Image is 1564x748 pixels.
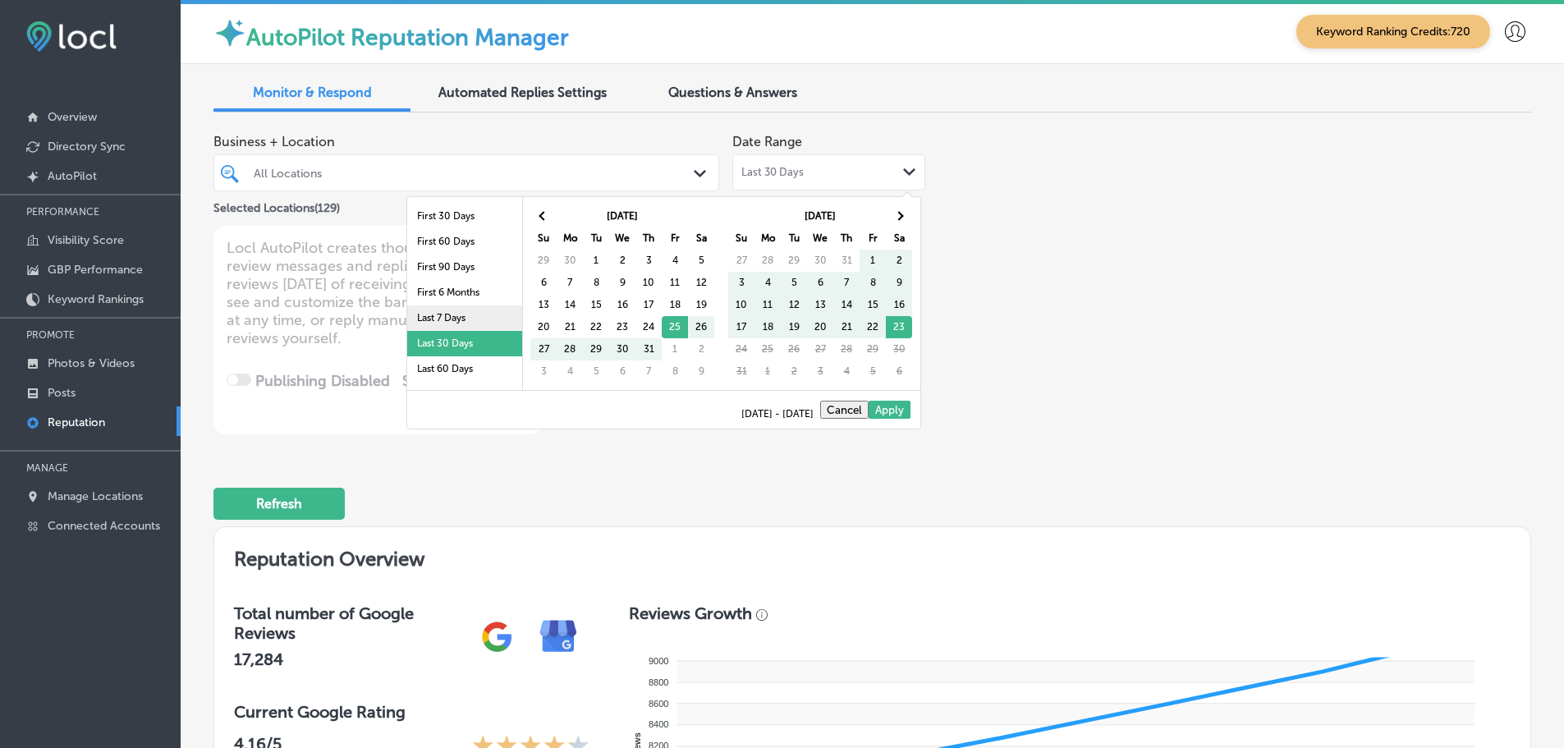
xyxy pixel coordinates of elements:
tspan: 8600 [649,699,668,709]
p: Selected Locations ( 129 ) [213,195,340,215]
td: 4 [754,272,781,294]
td: 13 [530,294,557,316]
th: Su [530,227,557,250]
td: 15 [860,294,886,316]
span: Monitor & Respond [253,85,372,100]
td: 24 [728,338,754,360]
td: 3 [530,360,557,383]
td: 31 [635,338,662,360]
th: Tu [583,227,609,250]
tspan: 8800 [649,677,668,687]
td: 7 [557,272,583,294]
th: Mo [754,227,781,250]
td: 25 [662,316,688,338]
li: Last 90 Days [407,382,522,407]
tspan: 9000 [649,656,668,666]
td: 30 [609,338,635,360]
td: 14 [833,294,860,316]
td: 27 [807,338,833,360]
span: Automated Replies Settings [438,85,607,100]
td: 19 [688,294,714,316]
span: Questions & Answers [668,85,797,100]
th: Fr [860,227,886,250]
p: Keyword Rankings [48,292,144,306]
td: 16 [609,294,635,316]
th: We [609,227,635,250]
td: 3 [635,250,662,272]
td: 21 [557,316,583,338]
td: 5 [860,360,886,383]
td: 5 [781,272,807,294]
td: 27 [530,338,557,360]
li: First 6 Months [407,280,522,305]
td: 8 [860,272,886,294]
img: gPZS+5FD6qPJAAAAABJRU5ErkJggg== [466,606,528,668]
th: Fr [662,227,688,250]
td: 20 [807,316,833,338]
td: 2 [688,338,714,360]
span: Business + Location [213,134,719,149]
td: 11 [662,272,688,294]
td: 7 [635,360,662,383]
p: Visibility Score [48,233,124,247]
td: 5 [583,360,609,383]
th: Th [833,227,860,250]
p: Posts [48,386,76,400]
td: 28 [557,338,583,360]
td: 2 [781,360,807,383]
p: Reputation [48,415,105,429]
td: 29 [530,250,557,272]
td: 9 [609,272,635,294]
img: e7ababfa220611ac49bdb491a11684a6.png [528,606,589,668]
td: 20 [530,316,557,338]
td: 17 [728,316,754,338]
td: 21 [833,316,860,338]
th: Tu [781,227,807,250]
th: We [807,227,833,250]
td: 16 [886,294,912,316]
td: 10 [635,272,662,294]
button: Cancel [820,401,869,419]
td: 15 [583,294,609,316]
label: AutoPilot Reputation Manager [246,24,569,51]
p: Connected Accounts [48,519,160,533]
td: 5 [688,250,714,272]
td: 28 [754,250,781,272]
img: autopilot-icon [213,16,246,49]
td: 28 [833,338,860,360]
td: 3 [807,360,833,383]
td: 31 [728,360,754,383]
td: 30 [557,250,583,272]
div: All Locations [254,166,695,180]
td: 13 [807,294,833,316]
td: 23 [886,316,912,338]
h3: Reviews Growth [629,603,752,623]
img: fda3e92497d09a02dc62c9cd864e3231.png [26,21,117,52]
td: 29 [781,250,807,272]
li: Last 30 Days [407,331,522,356]
li: Last 7 Days [407,305,522,331]
button: Refresh [213,488,345,520]
td: 9 [688,360,714,383]
td: 29 [860,338,886,360]
td: 1 [754,360,781,383]
th: Mo [557,227,583,250]
td: 6 [886,360,912,383]
td: 19 [781,316,807,338]
td: 25 [754,338,781,360]
td: 23 [609,316,635,338]
td: 8 [662,360,688,383]
span: Keyword Ranking Credits: 720 [1296,15,1490,48]
h2: 17,284 [234,649,466,669]
td: 2 [886,250,912,272]
td: 12 [688,272,714,294]
td: 1 [662,338,688,360]
td: 11 [754,294,781,316]
li: First 30 Days [407,204,522,229]
span: [DATE] - [DATE] [741,409,820,419]
p: AutoPilot [48,169,97,183]
td: 12 [781,294,807,316]
td: 26 [781,338,807,360]
td: 2 [609,250,635,272]
td: 4 [833,360,860,383]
